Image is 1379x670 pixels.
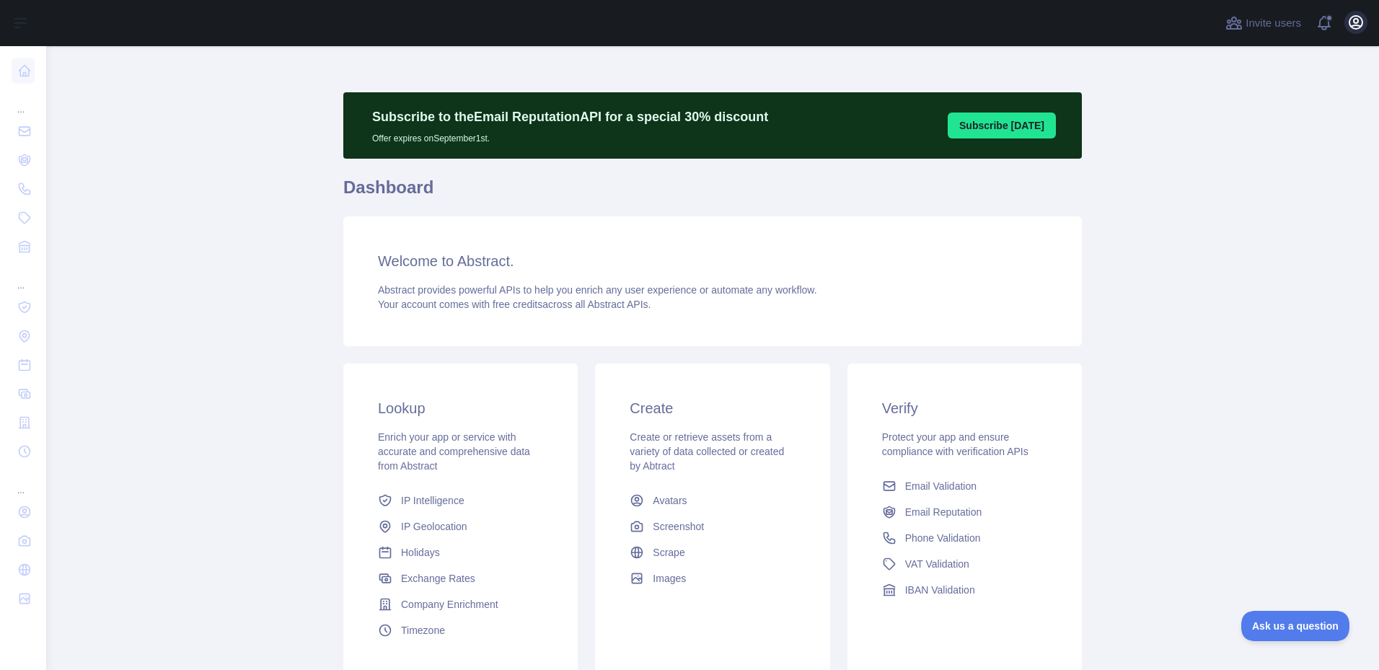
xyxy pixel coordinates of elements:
[1246,15,1301,32] span: Invite users
[905,557,969,571] span: VAT Validation
[876,577,1053,603] a: IBAN Validation
[653,545,684,560] span: Scrape
[401,623,445,638] span: Timezone
[1222,12,1304,35] button: Invite users
[343,176,1082,211] h1: Dashboard
[653,519,704,534] span: Screenshot
[401,571,475,586] span: Exchange Rates
[1241,611,1350,641] iframe: Toggle Customer Support
[401,493,464,508] span: IP Intelligence
[372,539,549,565] a: Holidays
[653,493,687,508] span: Avatars
[882,398,1047,418] h3: Verify
[401,519,467,534] span: IP Geolocation
[372,513,549,539] a: IP Geolocation
[372,488,549,513] a: IP Intelligence
[630,398,795,418] h3: Create
[876,473,1053,499] a: Email Validation
[378,398,543,418] h3: Lookup
[372,565,549,591] a: Exchange Rates
[372,591,549,617] a: Company Enrichment
[948,113,1056,138] button: Subscribe [DATE]
[624,539,801,565] a: Scrape
[378,251,1047,271] h3: Welcome to Abstract.
[372,107,768,127] p: Subscribe to the Email Reputation API for a special 30 % discount
[378,431,530,472] span: Enrich your app or service with accurate and comprehensive data from Abstract
[372,127,768,144] p: Offer expires on September 1st.
[653,571,686,586] span: Images
[12,87,35,115] div: ...
[624,488,801,513] a: Avatars
[630,431,784,472] span: Create or retrieve assets from a variety of data collected or created by Abtract
[905,505,982,519] span: Email Reputation
[905,479,977,493] span: Email Validation
[12,263,35,291] div: ...
[401,597,498,612] span: Company Enrichment
[876,499,1053,525] a: Email Reputation
[493,299,542,310] span: free credits
[378,284,817,296] span: Abstract provides powerful APIs to help you enrich any user experience or automate any workflow.
[876,551,1053,577] a: VAT Validation
[12,467,35,496] div: ...
[876,525,1053,551] a: Phone Validation
[905,583,975,597] span: IBAN Validation
[372,617,549,643] a: Timezone
[401,545,440,560] span: Holidays
[905,531,981,545] span: Phone Validation
[624,565,801,591] a: Images
[378,299,651,310] span: Your account comes with across all Abstract APIs.
[882,431,1028,457] span: Protect your app and ensure compliance with verification APIs
[624,513,801,539] a: Screenshot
